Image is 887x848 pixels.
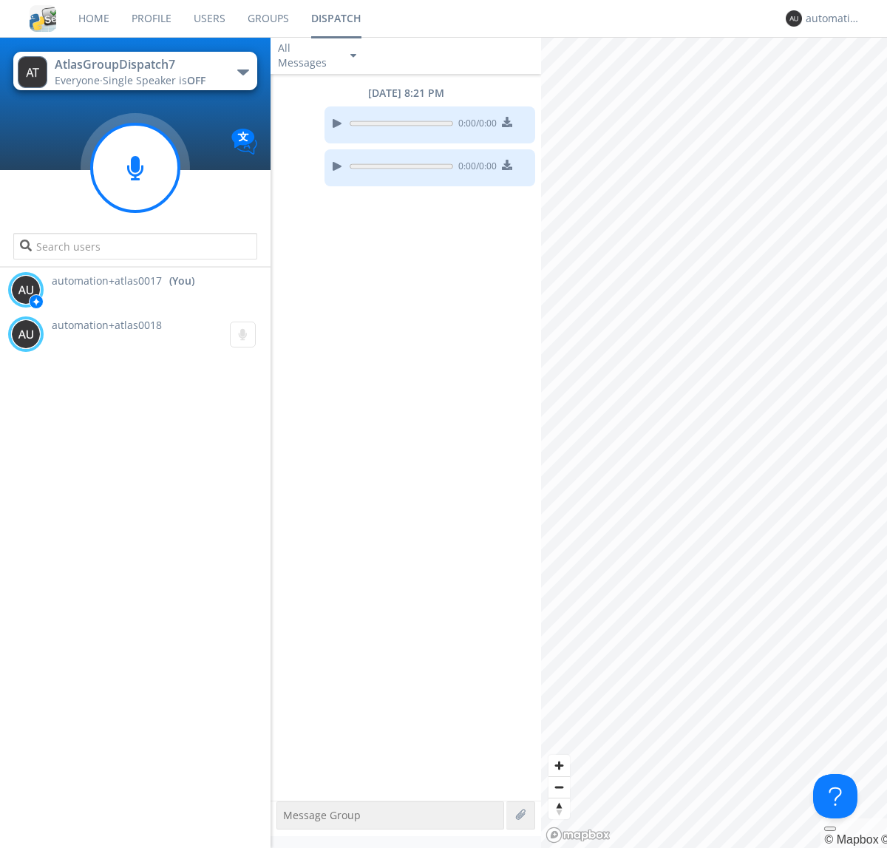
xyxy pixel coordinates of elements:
[453,117,497,133] span: 0:00 / 0:00
[52,274,162,288] span: automation+atlas0017
[548,798,570,819] span: Reset bearing to north
[548,777,570,798] span: Zoom out
[813,774,857,818] iframe: Toggle Customer Support
[806,11,861,26] div: automation+atlas0017
[30,5,56,32] img: cddb5a64eb264b2086981ab96f4c1ba7
[786,10,802,27] img: 373638.png
[11,275,41,305] img: 373638.png
[231,129,257,155] img: Translation enabled
[13,233,256,260] input: Search users
[453,160,497,176] span: 0:00 / 0:00
[546,827,611,844] a: Mapbox logo
[169,274,194,288] div: (You)
[11,319,41,349] img: 373638.png
[350,54,356,58] img: caret-down-sm.svg
[824,827,836,831] button: Toggle attribution
[548,755,570,776] button: Zoom in
[502,117,512,127] img: download media button
[103,73,205,87] span: Single Speaker is
[271,86,541,101] div: [DATE] 8:21 PM
[548,798,570,819] button: Reset bearing to north
[187,73,205,87] span: OFF
[13,52,256,90] button: AtlasGroupDispatch7Everyone·Single Speaker isOFF
[548,776,570,798] button: Zoom out
[52,318,162,332] span: automation+atlas0018
[55,56,221,73] div: AtlasGroupDispatch7
[55,73,221,88] div: Everyone ·
[824,833,878,846] a: Mapbox
[278,41,337,70] div: All Messages
[502,160,512,170] img: download media button
[18,56,47,88] img: 373638.png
